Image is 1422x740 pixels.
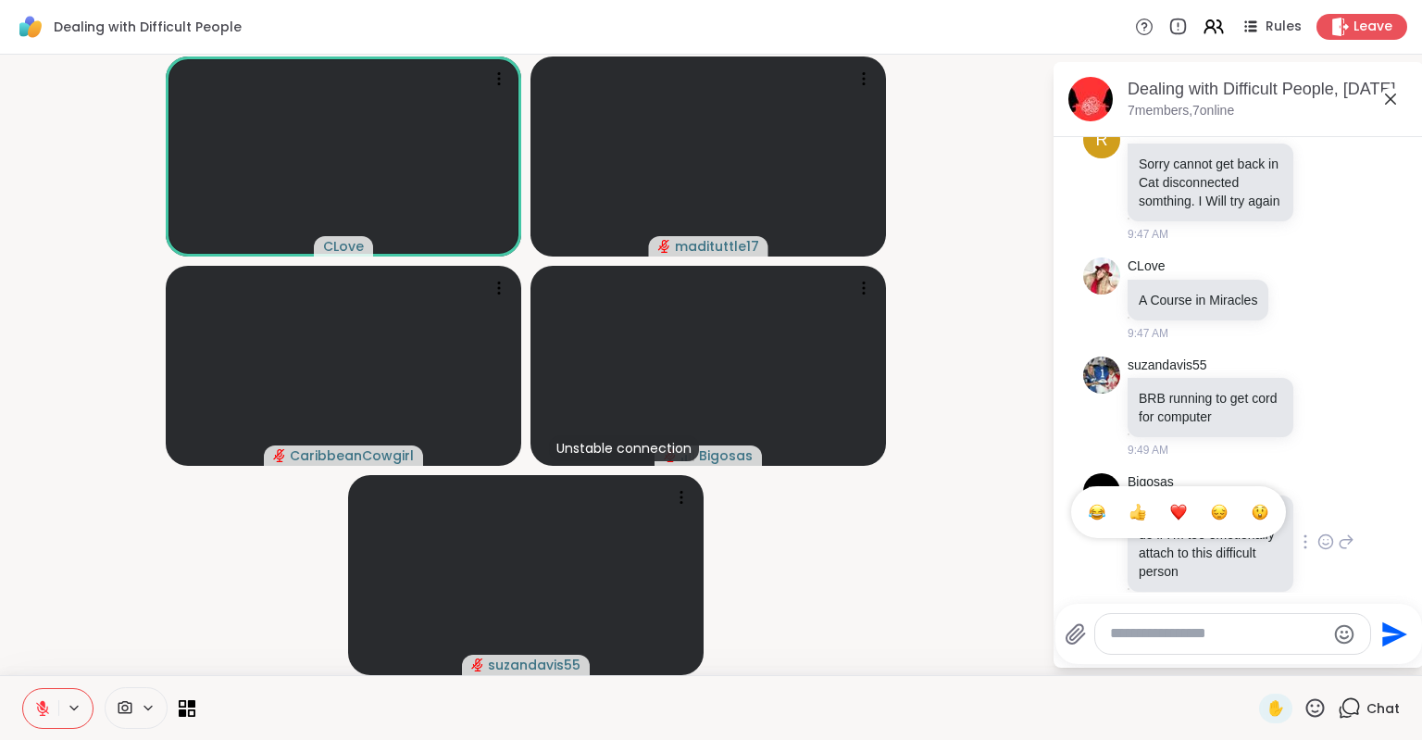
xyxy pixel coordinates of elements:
[1068,77,1113,121] img: Dealing with Difficult People, Sep 15
[1139,389,1282,426] p: BRB running to get cord for computer
[323,237,364,256] span: CLove
[1333,623,1355,646] button: Emoji picker
[290,446,414,465] span: CaribbeanCowgirl
[1139,507,1282,581] p: My question is what will i do if I'm too emotionally attach to this difficult person
[1366,699,1400,718] span: Chat
[1079,494,1116,531] button: Select Reaction: Joy
[1128,325,1168,342] span: 9:47 AM
[1096,128,1108,153] span: R
[1353,18,1392,36] span: Leave
[1083,473,1120,510] img: https://sharewell-space-live.sfo3.digitaloceanspaces.com/user-generated/90e7c45a-f5f0-4152-8881-e...
[54,18,242,36] span: Dealing with Difficult People
[1128,78,1409,101] div: Dealing with Difficult People, [DATE]
[675,237,759,256] span: madituttle17
[699,446,753,465] span: Bigosas
[1128,226,1168,243] span: 9:47 AM
[1266,18,1302,36] span: Rules
[1139,291,1257,309] p: A Course in Miracles
[1083,257,1120,295] img: https://sharewell-space-live.sfo3.digitaloceanspaces.com/user-generated/380e89db-2a5e-43fa-ad13-d...
[15,11,46,43] img: ShareWell Logomark
[1371,613,1413,655] button: Send
[471,658,484,671] span: audio-muted
[1139,155,1282,210] p: Sorry cannot get back in Cat disconnected somthing. I Will try again
[1110,624,1326,644] textarea: Type your message
[273,449,286,462] span: audio-muted
[549,435,699,461] div: Unstable connection
[1241,494,1279,531] button: Select Reaction: Astonished
[1128,473,1174,492] a: Bigosas
[1119,494,1156,531] button: Select Reaction: Thumbs up
[1128,357,1207,375] a: suzandavis55
[1266,697,1285,720] span: ✋
[488,656,580,674] span: suzandavis55
[1128,257,1165,276] a: CLove
[1128,102,1234,120] p: 7 members, 7 online
[1160,494,1197,531] button: Select Reaction: Heart
[1128,442,1168,458] span: 9:49 AM
[1201,494,1238,531] button: Select Reaction: Sad
[658,240,671,253] span: audio-muted
[1083,357,1120,394] img: https://sharewell-space-live.sfo3.digitaloceanspaces.com/user-generated/b29d3971-d29c-45de-9377-2...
